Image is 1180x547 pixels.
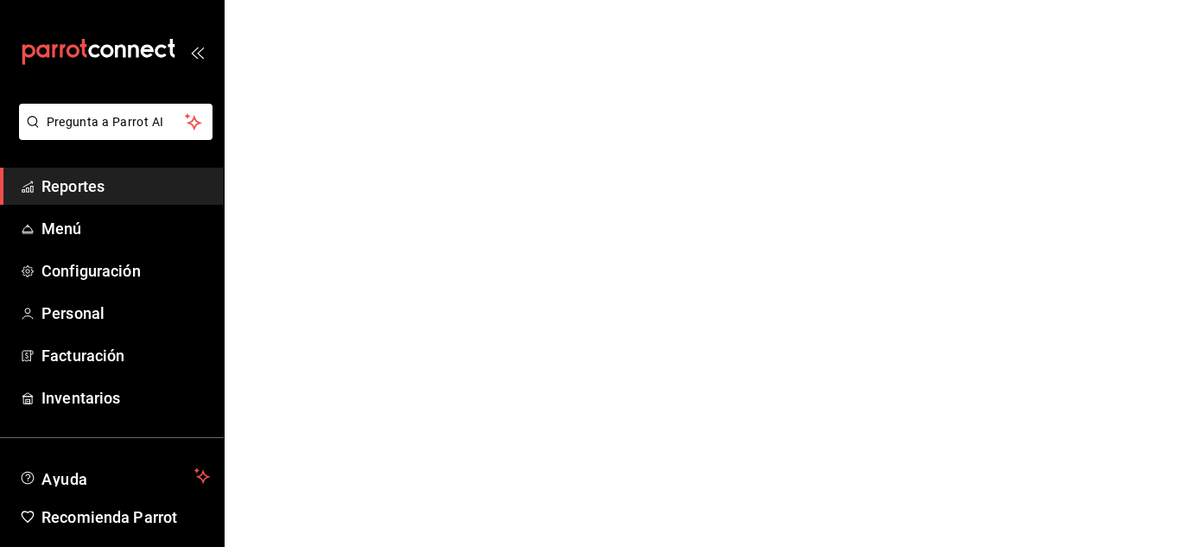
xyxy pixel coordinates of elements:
[190,45,204,59] button: open_drawer_menu
[41,302,210,325] span: Personal
[41,506,210,529] span: Recomienda Parrot
[47,113,186,131] span: Pregunta a Parrot AI
[41,175,210,198] span: Reportes
[41,466,187,487] span: Ayuda
[41,259,210,283] span: Configuración
[19,104,213,140] button: Pregunta a Parrot AI
[41,386,210,410] span: Inventarios
[12,125,213,143] a: Pregunta a Parrot AI
[41,217,210,240] span: Menú
[41,344,210,367] span: Facturación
